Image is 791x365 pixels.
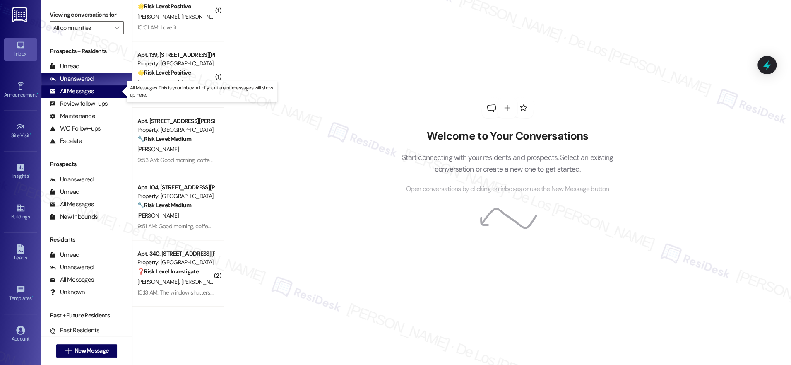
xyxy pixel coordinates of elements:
[137,117,214,126] div: Apt. [STREET_ADDRESS][PERSON_NAME]
[181,13,222,20] span: [PERSON_NAME]
[137,13,181,20] span: [PERSON_NAME]
[406,184,609,194] span: Open conversations by clicking on inboxes or use the New Message button
[4,323,37,346] a: Account
[137,258,214,267] div: Property: [GEOGRAPHIC_DATA]
[50,251,79,259] div: Unread
[65,348,71,354] i: 
[50,326,100,335] div: Past Residents
[181,79,222,87] span: [PERSON_NAME]
[50,188,79,196] div: Unread
[137,59,214,68] div: Property: [GEOGRAPHIC_DATA]
[41,47,132,56] div: Prospects + Residents
[4,120,37,142] a: Site Visit •
[389,130,626,143] h2: Welcome to Your Conversations
[41,235,132,244] div: Residents
[12,7,29,22] img: ResiDesk Logo
[137,192,214,201] div: Property: [GEOGRAPHIC_DATA]
[137,156,538,164] div: 9:53 AM: Good morning, coffee lovers! In an effort to reduce waste, we are no longer providing pa...
[137,268,199,275] strong: ❓ Risk Level: Investigate
[137,201,191,209] strong: 🔧 Risk Level: Medium
[50,62,79,71] div: Unread
[137,249,214,258] div: Apt. 340, [STREET_ADDRESS][PERSON_NAME]
[137,2,191,10] strong: 🌟 Risk Level: Positive
[4,38,37,60] a: Inbox
[137,212,179,219] span: [PERSON_NAME]
[50,276,94,284] div: All Messages
[41,160,132,169] div: Prospects
[41,311,132,320] div: Past + Future Residents
[50,8,124,21] label: Viewing conversations for
[50,213,98,221] div: New Inbounds
[75,346,108,355] span: New Message
[50,263,94,272] div: Unanswered
[50,288,85,297] div: Unknown
[137,278,181,285] span: [PERSON_NAME]
[115,24,119,31] i: 
[37,91,38,97] span: •
[389,152,626,175] p: Start connecting with your residents and prospects. Select an existing conversation or create a n...
[56,344,118,358] button: New Message
[137,79,181,87] span: [PERSON_NAME]
[137,289,412,296] div: 10:13 AM: The window shutters in the living room are still down--it would be great to get that fi...
[137,24,176,31] div: 10:01 AM: Love it
[32,294,33,300] span: •
[137,126,214,134] div: Property: [GEOGRAPHIC_DATA]
[50,137,82,145] div: Escalate
[181,278,222,285] span: [PERSON_NAME]
[137,69,191,76] strong: 🌟 Risk Level: Positive
[137,135,191,143] strong: 🔧 Risk Level: Medium
[130,85,274,99] p: All Messages: This is your inbox. All of your tenant messages will show up here.
[50,200,94,209] div: All Messages
[4,283,37,305] a: Templates •
[50,175,94,184] div: Unanswered
[50,112,95,121] div: Maintenance
[50,124,101,133] div: WO Follow-ups
[30,131,31,137] span: •
[4,201,37,223] a: Buildings
[137,222,536,230] div: 9:51 AM: Good morning, coffee lovers! In an effort to reduce waste, we are no longer providing pa...
[53,21,111,34] input: All communities
[29,172,30,178] span: •
[137,51,214,59] div: Apt. 139, [STREET_ADDRESS][PERSON_NAME]
[50,75,94,83] div: Unanswered
[4,160,37,183] a: Insights •
[50,99,108,108] div: Review follow-ups
[137,145,179,153] span: [PERSON_NAME]
[4,242,37,264] a: Leads
[50,87,94,96] div: All Messages
[137,183,214,192] div: Apt. 104, [STREET_ADDRESS][PERSON_NAME]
